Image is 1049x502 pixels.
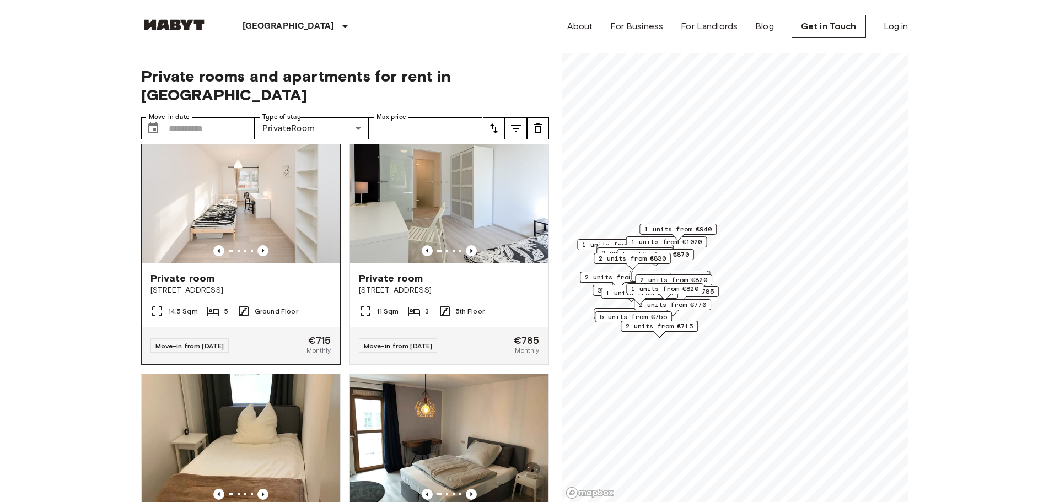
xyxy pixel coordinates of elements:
span: 3 units from €980 [598,285,665,295]
div: Map marker [639,224,717,241]
a: Marketing picture of unit DE-02-072-02MPrevious imagePrevious imagePrivate room[STREET_ADDRESS]14... [141,130,341,365]
div: Map marker [635,274,712,292]
div: Map marker [642,286,719,303]
div: Map marker [634,299,711,316]
span: 5 units from €955 [636,271,703,281]
span: 1 units from €940 [644,224,712,234]
button: Previous image [422,245,433,256]
span: 1 units from €865 [582,240,649,250]
span: 1 units from €885 [606,288,673,298]
span: 2 units from €910 [585,272,652,282]
button: tune [505,117,527,139]
span: 3 [425,306,429,316]
span: 1 units from €1020 [631,237,702,247]
span: Move-in from [DATE] [364,342,433,350]
button: tune [483,117,505,139]
span: Private rooms and apartments for rent in [GEOGRAPHIC_DATA] [141,67,549,104]
a: Mapbox logo [566,487,614,499]
button: Previous image [213,245,224,256]
div: Map marker [631,271,708,288]
a: Blog [755,20,774,33]
span: 2 units from €770 [639,300,706,310]
a: Log in [884,20,908,33]
span: 1 units from €870 [622,250,689,260]
div: Map marker [580,272,657,289]
img: Marketing picture of unit DE-02-072-02M [142,131,340,263]
div: Map marker [577,239,654,256]
span: 1 units from €820 [631,284,698,294]
div: Map marker [594,308,671,325]
button: Choose date [142,117,164,139]
a: For Landlords [681,20,738,33]
div: Map marker [596,245,674,262]
div: Map marker [595,311,672,328]
div: PrivateRoom [255,117,369,139]
div: Map marker [626,236,707,253]
span: Private room [150,272,215,285]
span: 2 units from €990 [601,245,669,255]
label: Type of stay [262,112,301,122]
label: Max price [376,112,406,122]
div: Map marker [629,271,710,288]
p: [GEOGRAPHIC_DATA] [243,20,335,33]
a: About [567,20,593,33]
span: Monthly [306,346,331,355]
button: Previous image [466,245,477,256]
button: Previous image [257,245,268,256]
button: Previous image [466,489,477,500]
span: 5 [224,306,228,316]
label: Move-in date [149,112,190,122]
span: Monthly [515,346,539,355]
span: 14.5 Sqm [168,306,198,316]
span: 2 units from €830 [599,253,666,263]
div: Map marker [621,321,698,338]
span: 2 units from €795 [601,248,669,258]
span: Move-in from [DATE] [155,342,224,350]
span: 5 units from €755 [600,312,667,322]
span: [STREET_ADDRESS] [150,285,331,296]
div: Map marker [626,283,703,300]
span: €785 [514,336,540,346]
a: Get in Touch [792,15,866,38]
span: Private room [359,272,423,285]
button: tune [527,117,549,139]
span: 2 units from €820 [640,275,707,285]
span: €715 [308,336,331,346]
div: Map marker [601,288,678,305]
a: For Business [610,20,663,33]
span: 2 units from €715 [626,321,693,331]
span: 2 units from €805 [599,309,666,319]
div: Map marker [594,253,671,270]
a: Marketing picture of unit DE-02-091-02MPrevious imagePrevious imagePrivate room[STREET_ADDRESS]11... [349,130,549,365]
span: 11 Sqm [376,306,399,316]
button: Previous image [422,489,433,500]
div: Map marker [596,247,674,265]
img: Habyt [141,19,207,30]
span: [STREET_ADDRESS] [359,285,540,296]
img: Marketing picture of unit DE-02-091-02M [350,131,548,263]
button: Previous image [257,489,268,500]
span: 5th Floor [456,306,485,316]
div: Map marker [593,285,670,302]
div: Map marker [617,249,694,266]
span: Ground Floor [255,306,298,316]
button: Previous image [213,489,224,500]
span: 6 units from €785 [647,287,714,296]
